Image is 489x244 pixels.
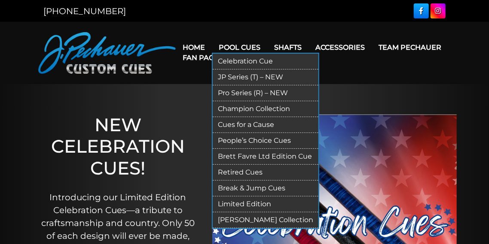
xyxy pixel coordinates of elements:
[213,196,318,212] a: Limited Edition
[213,101,318,117] a: Champion Collection
[213,165,318,181] a: Retired Cues
[176,36,212,58] a: Home
[213,54,318,69] a: Celebration Cue
[213,69,318,85] a: JP Series (T) – NEW
[213,181,318,196] a: Break & Jump Cues
[213,133,318,149] a: People’s Choice Cues
[41,114,195,179] h1: NEW CELEBRATION CUES!
[281,47,314,69] a: Cart
[212,36,267,58] a: Pool Cues
[213,212,318,228] a: [PERSON_NAME] Collection
[309,36,372,58] a: Accessories
[213,149,318,165] a: Brett Favre Ltd Edition Cue
[38,32,176,74] img: Pechauer Custom Cues
[213,117,318,133] a: Cues for a Cause
[372,36,448,58] a: Team Pechauer
[226,47,281,69] a: Warranty
[267,36,309,58] a: Shafts
[176,47,226,69] a: Fan Page
[43,6,126,16] a: [PHONE_NUMBER]
[213,85,318,101] a: Pro Series (R) – NEW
